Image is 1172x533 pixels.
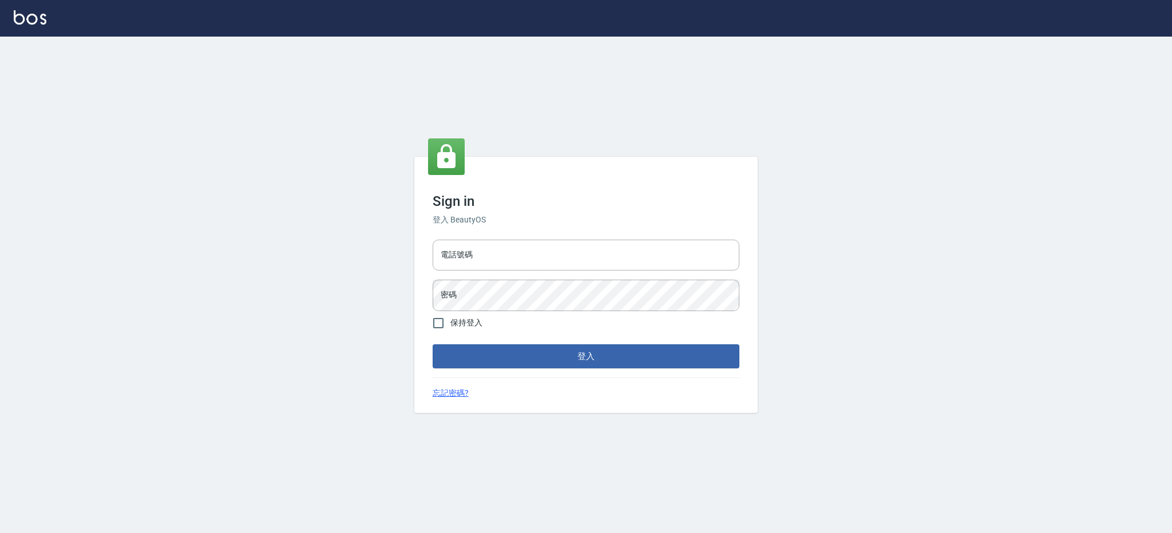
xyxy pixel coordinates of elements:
[433,344,739,368] button: 登入
[433,387,469,399] a: 忘記密碼?
[14,10,46,25] img: Logo
[433,214,739,226] h6: 登入 BeautyOS
[450,317,482,329] span: 保持登入
[433,193,739,209] h3: Sign in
